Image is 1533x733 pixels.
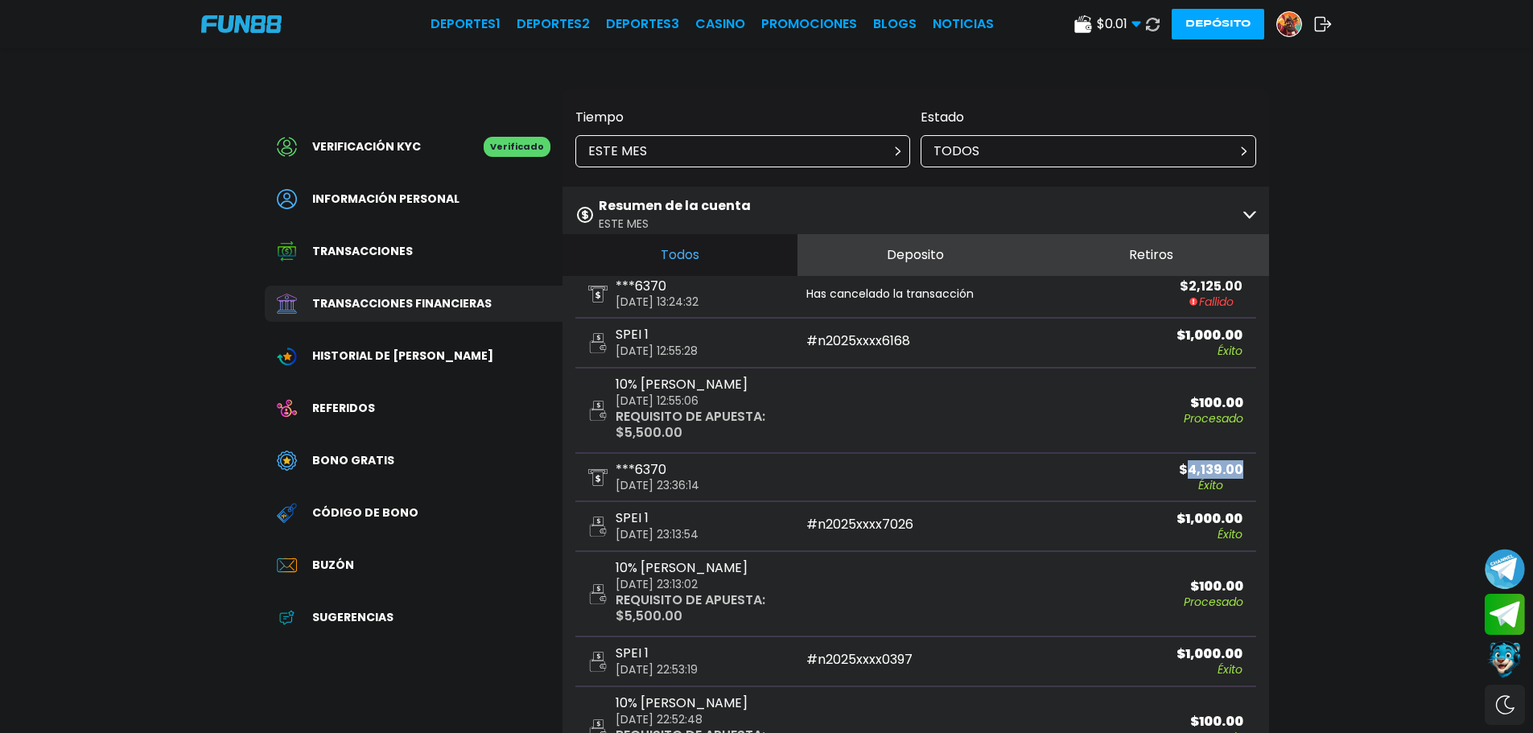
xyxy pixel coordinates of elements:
img: App Feedback [277,607,297,628]
p: [DATE] 12:55:28 [616,344,698,357]
button: Join telegram channel [1485,548,1525,590]
p: 10% [PERSON_NAME] [616,697,765,710]
p: [DATE] 13:24:32 [616,296,699,307]
p: $ 1,000.00 [1024,329,1242,342]
button: Todos [563,234,798,276]
p: $ 4,139.00 [1179,463,1243,476]
span: $ 0.01 [1097,14,1141,34]
a: Deportes3 [606,14,679,34]
a: Deportes1 [431,14,501,34]
button: Retiros [1033,234,1269,276]
p: $ 1,000.00 [1024,513,1242,525]
p: $ 5,500.00 [616,426,765,439]
span: Verificación KYC [312,138,421,155]
div: Switch theme [1485,685,1525,725]
img: Redeem Bonus [277,503,297,523]
p: [DATE] 22:52:48 [616,713,765,726]
a: CASINO [695,14,745,34]
button: Deposito [797,234,1033,276]
p: REQUISITO DE APUESTA : [616,410,765,423]
p: Éxito [1024,345,1242,356]
p: Éxito [1179,480,1243,491]
a: ReferralReferidos [265,390,563,426]
p: Resumen de la cuenta [599,196,751,216]
span: Información personal [312,191,459,208]
a: Avatar [1276,11,1314,37]
a: BLOGS [873,14,917,34]
a: App FeedbackSugerencias [265,599,563,636]
a: NOTICIAS [933,14,994,34]
p: Procesado [916,413,1243,424]
p: SPEI 1 [616,647,698,660]
a: Transaction HistoryTransacciones [265,233,563,270]
p: REQUISITO DE APUESTA : [616,594,765,607]
a: Promociones [761,14,857,34]
img: Financial Transaction [277,294,297,314]
img: Personal [277,189,297,209]
p: Estado [921,108,1256,127]
img: Wagering Transaction [277,346,297,366]
a: InboxBuzón [265,547,563,583]
img: Referral [277,398,297,418]
p: $ 100.00 [916,580,1243,593]
button: Join telegram [1485,594,1525,636]
p: [DATE] 23:13:02 [616,578,765,591]
p: $ 100.00 [916,397,1243,410]
a: Deportes2 [517,14,590,34]
p: 10% [PERSON_NAME] [616,562,765,574]
img: Transaction History [277,241,297,261]
a: PersonalInformación personal [265,181,563,217]
a: Free BonusBono Gratis [265,443,563,479]
p: Tiempo [575,108,911,127]
span: Transacciones financieras [312,295,492,312]
p: [DATE] 22:53:19 [616,663,698,676]
p: [DATE] 12:55:06 [616,394,765,407]
span: Bono Gratis [312,452,394,469]
p: $ 100.00 [916,715,1243,728]
button: Contact customer service [1485,639,1525,681]
p: TODOS [933,142,979,161]
button: Depósito [1172,9,1264,39]
p: Verificado [484,137,550,157]
a: Wagering TransactionHistorial de [PERSON_NAME] [265,338,563,374]
p: Éxito [1024,664,1242,675]
p: SPEI 1 [616,328,698,341]
p: # n2025xxxx0397 [806,653,1024,666]
img: Company Logo [201,15,282,33]
p: [DATE] 23:36:14 [616,480,699,491]
img: Free Bonus [277,451,297,471]
p: SPEI 1 [616,512,699,525]
p: $ 5,500.00 [616,610,765,623]
p: [DATE] 23:13:54 [616,528,699,541]
span: Referidos [312,400,375,417]
a: Verificación KYCVerificado [265,129,563,165]
p: ESTE MES [588,142,647,161]
span: Transacciones [312,243,413,260]
span: Código de bono [312,504,418,521]
a: Redeem BonusCódigo de bono [265,495,563,531]
a: Financial TransactionTransacciones financieras [265,286,563,322]
p: Fallido [1180,296,1242,307]
span: Historial de [PERSON_NAME] [312,348,493,364]
p: $ 2,125.00 [1180,280,1242,293]
p: Éxito [1024,529,1242,540]
p: ESTE MES [599,216,751,233]
img: Inbox [277,555,297,575]
p: 10% [PERSON_NAME] [616,378,765,391]
p: $ 1,000.00 [1024,648,1242,661]
p: # n2025xxxx6168 [806,335,1024,348]
img: Avatar [1277,12,1301,36]
p: # n2025xxxx7026 [806,518,1024,531]
p: Has cancelado la transacción [806,286,1024,303]
p: Procesado [916,596,1243,607]
span: Sugerencias [312,609,394,626]
span: Buzón [312,557,354,574]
